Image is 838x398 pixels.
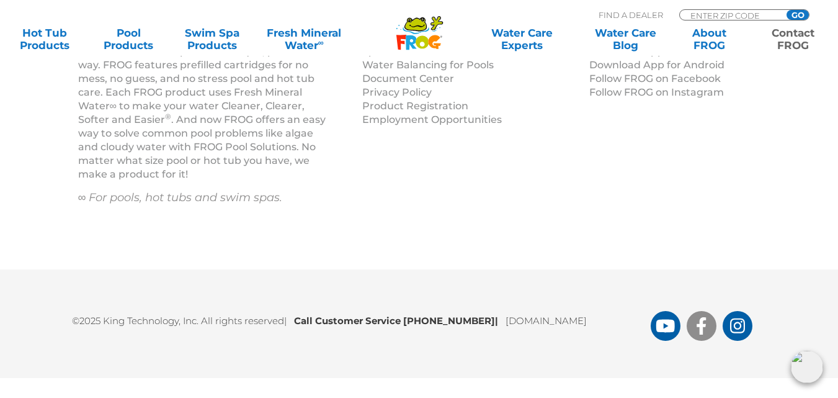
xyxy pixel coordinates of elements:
[72,307,651,328] p: ©2025 King Technology, Inc. All rights reserved
[180,27,245,52] a: Swim SpaProducts
[506,315,587,327] a: [DOMAIN_NAME]
[469,27,574,52] a: Water CareExperts
[599,9,663,20] p: Find A Dealer
[593,27,658,52] a: Water CareBlog
[589,86,724,98] a: Follow FROG on Instagram
[78,31,331,181] p: For more than 25 years, FROG has sanitized pools, hot tubs and swim spas in its unique, patented ...
[362,114,502,125] a: Employment Opportunities
[362,100,468,112] a: Product Registration
[723,311,752,341] a: FROG Products Instagram Page
[760,27,826,52] a: ContactFROG
[651,311,680,341] a: FROG Products You Tube Page
[677,27,742,52] a: AboutFROG
[791,351,823,383] img: openIcon
[687,311,716,341] a: FROG Products Facebook Page
[787,10,809,20] input: GO
[284,315,287,327] span: |
[362,86,432,98] a: Privacy Policy
[589,73,721,84] a: Follow FROG on Facebook
[165,112,171,121] sup: ®
[318,38,324,47] sup: ∞
[294,315,506,327] b: Call Customer Service [PHONE_NUMBER]
[495,315,498,327] span: |
[264,27,345,52] a: Fresh MineralWater∞
[689,10,773,20] input: Zip Code Form
[589,59,724,71] a: Download App for Android
[362,59,494,71] a: Water Balancing for Pools
[96,27,161,52] a: PoolProducts
[12,27,78,52] a: Hot TubProducts
[362,73,454,84] a: Document Center
[78,191,283,204] em: ∞ For pools, hot tubs and swim spas.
